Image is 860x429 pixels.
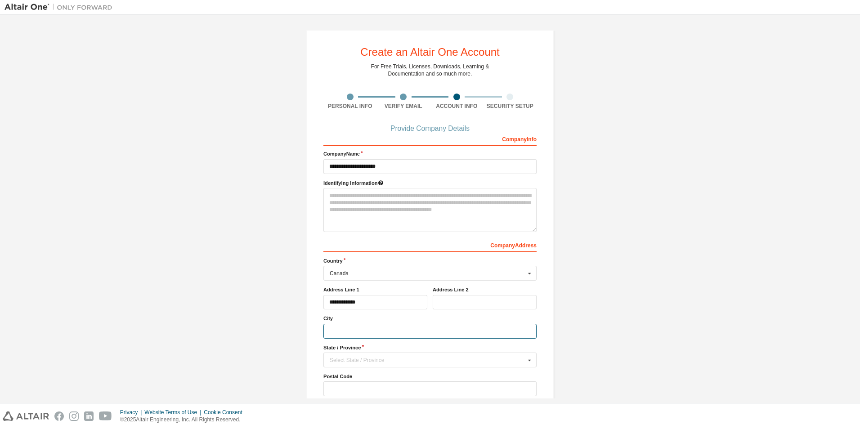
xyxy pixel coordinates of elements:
[99,411,112,421] img: youtube.svg
[371,63,489,77] div: For Free Trials, Licenses, Downloads, Learning & Documentation and so much more.
[323,131,537,146] div: Company Info
[4,3,117,12] img: Altair One
[323,103,377,110] div: Personal Info
[377,103,430,110] div: Verify Email
[430,103,484,110] div: Account Info
[323,344,537,351] label: State / Province
[204,409,247,416] div: Cookie Consent
[120,416,248,424] p: © 2025 Altair Engineering, Inc. All Rights Reserved.
[323,315,537,322] label: City
[323,179,537,187] label: Please provide any information that will help our support team identify your company. Email and n...
[323,286,427,293] label: Address Line 1
[144,409,204,416] div: Website Terms of Use
[323,150,537,157] label: Company Name
[323,237,537,252] div: Company Address
[323,126,537,131] div: Provide Company Details
[360,47,500,58] div: Create an Altair One Account
[330,271,525,276] div: Canada
[69,411,79,421] img: instagram.svg
[484,103,537,110] div: Security Setup
[433,286,537,293] label: Address Line 2
[323,257,537,264] label: Country
[120,409,144,416] div: Privacy
[330,357,525,363] div: Select State / Province
[54,411,64,421] img: facebook.svg
[3,411,49,421] img: altair_logo.svg
[84,411,94,421] img: linkedin.svg
[323,373,537,380] label: Postal Code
